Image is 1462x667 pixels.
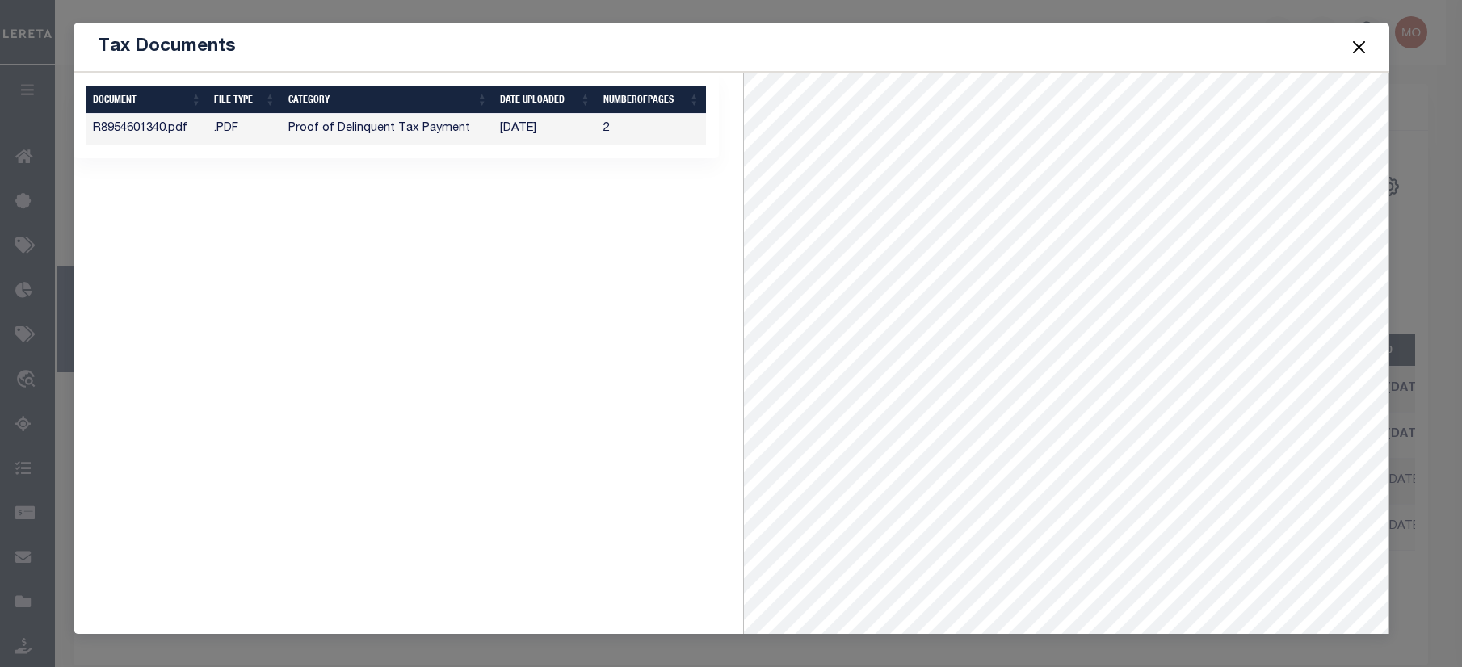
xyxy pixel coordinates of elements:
[494,86,597,114] th: Date Uploaded: activate to sort column ascending
[282,114,494,145] td: Proof of Delinquent Tax Payment
[86,86,208,114] th: DOCUMENT: activate to sort column ascending
[282,86,494,114] th: CATEGORY: activate to sort column ascending
[208,86,282,114] th: FILE TYPE: activate to sort column ascending
[208,114,282,145] td: .PDF
[494,114,597,145] td: [DATE]
[597,114,706,145] td: 2
[86,114,208,145] td: R8954601340.pdf
[597,86,706,114] th: NumberOfPages: activate to sort column ascending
